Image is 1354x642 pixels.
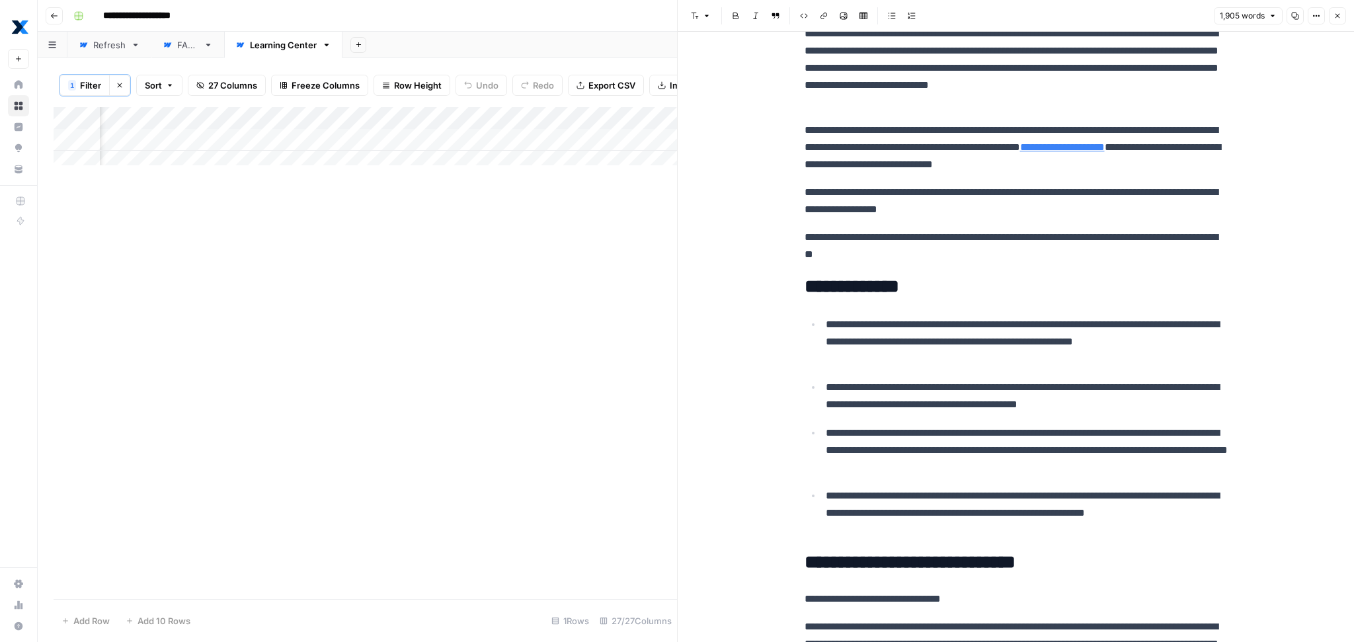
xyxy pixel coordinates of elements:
[67,32,151,58] a: Refresh
[456,75,507,96] button: Undo
[70,80,74,91] span: 1
[93,38,126,52] div: Refresh
[145,79,162,92] span: Sort
[8,159,29,180] a: Your Data
[138,614,190,627] span: Add 10 Rows
[1220,10,1265,22] span: 1,905 words
[60,75,109,96] button: 1Filter
[8,138,29,159] a: Opportunities
[8,95,29,116] a: Browse
[151,32,224,58] a: FAQs
[118,610,198,631] button: Add 10 Rows
[533,79,554,92] span: Redo
[594,610,677,631] div: 27/27 Columns
[73,614,110,627] span: Add Row
[649,75,726,96] button: Import CSV
[54,610,118,631] button: Add Row
[588,79,635,92] span: Export CSV
[80,79,101,92] span: Filter
[546,610,594,631] div: 1 Rows
[224,32,342,58] a: Learning Center
[8,11,29,44] button: Workspace: MaintainX
[177,38,198,52] div: FAQs
[374,75,450,96] button: Row Height
[250,38,317,52] div: Learning Center
[512,75,563,96] button: Redo
[568,75,644,96] button: Export CSV
[8,116,29,138] a: Insights
[394,79,442,92] span: Row Height
[68,80,76,91] div: 1
[476,79,498,92] span: Undo
[271,75,368,96] button: Freeze Columns
[292,79,360,92] span: Freeze Columns
[670,79,717,92] span: Import CSV
[8,573,29,594] a: Settings
[8,616,29,637] button: Help + Support
[8,15,32,39] img: MaintainX Logo
[8,594,29,616] a: Usage
[8,74,29,95] a: Home
[1214,7,1283,24] button: 1,905 words
[188,75,266,96] button: 27 Columns
[208,79,257,92] span: 27 Columns
[136,75,182,96] button: Sort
